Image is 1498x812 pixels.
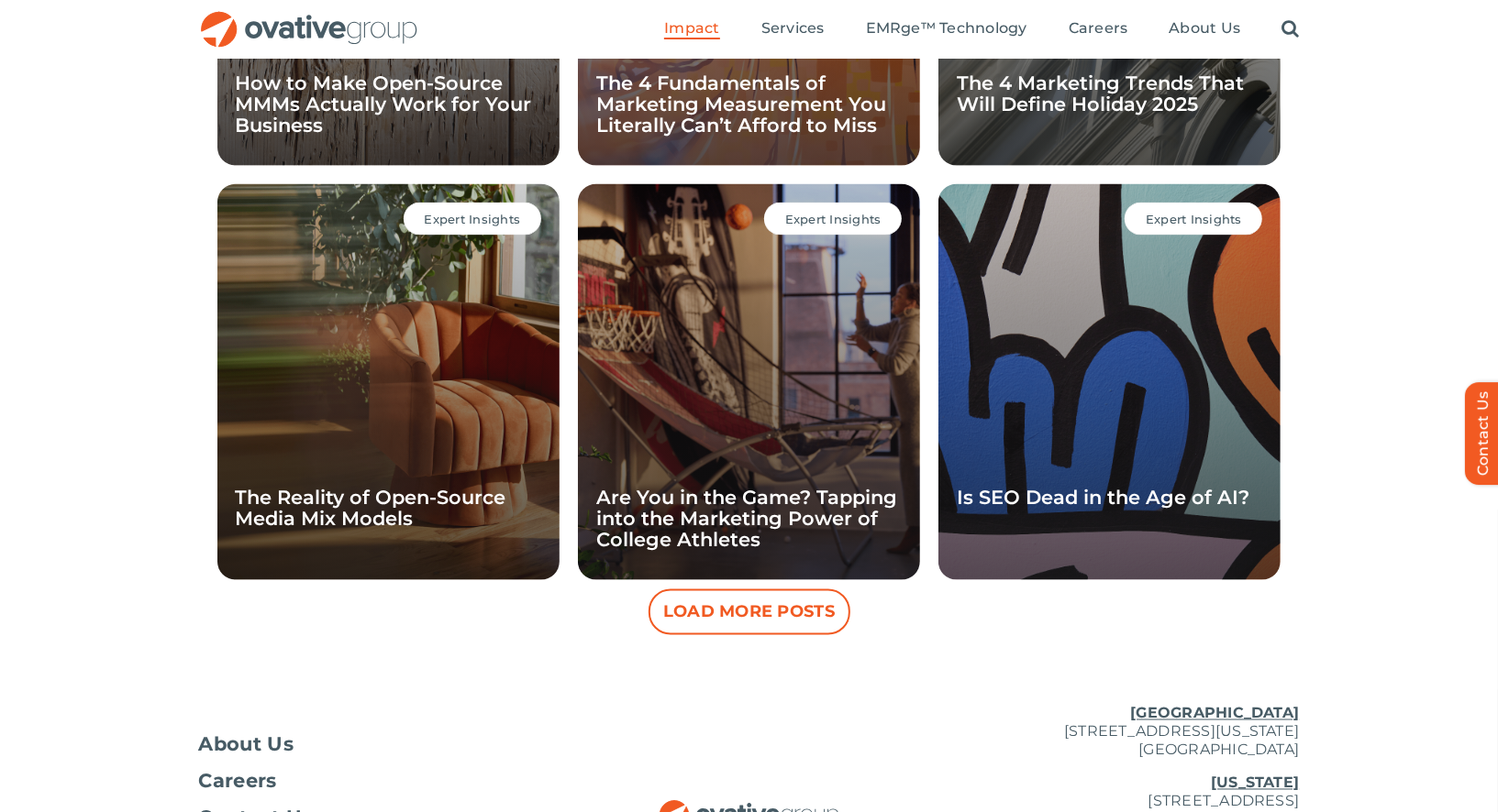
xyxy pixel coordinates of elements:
a: Are You in the Game? Tapping into the Marketing Power of College Athletes [596,486,897,551]
span: Impact [664,19,719,38]
span: About Us [199,736,294,754]
a: Careers [1069,19,1128,39]
a: About Us [199,736,566,754]
span: Services [761,19,825,38]
a: Is SEO Dead in the Age of AI? [957,486,1249,509]
button: Load More Posts [649,589,850,635]
a: The 4 Marketing Trends That Will Define Holiday 2025 [957,71,1244,115]
a: Impact [664,19,719,39]
span: Careers [1069,19,1128,38]
a: The 4 Fundamentals of Marketing Measurement You Literally Can’t Afford to Miss [596,71,886,137]
u: [US_STATE] [1211,774,1299,792]
a: OG_Full_horizontal_RGB [199,9,419,27]
a: The Reality of Open-Source Media Mix Models [236,486,506,530]
u: [GEOGRAPHIC_DATA] [1130,705,1299,722]
span: About Us [1169,19,1240,38]
a: EMRge™ Technology [866,19,1027,39]
span: EMRge™ Technology [866,19,1027,38]
a: Careers [199,773,566,791]
a: How to Make Open-Source MMMs Actually Work for Your Business [236,71,532,137]
a: Services [761,19,825,39]
p: [STREET_ADDRESS][US_STATE] [GEOGRAPHIC_DATA] [933,705,1300,760]
a: About Us [1169,19,1240,39]
a: Search [1282,19,1299,39]
span: Careers [199,773,277,791]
